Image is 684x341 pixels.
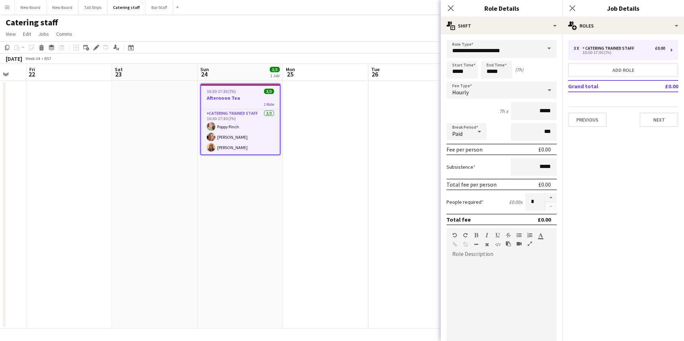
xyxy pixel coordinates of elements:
[6,55,22,62] div: [DATE]
[644,80,678,92] td: £0.00
[495,232,500,238] button: Underline
[562,4,684,13] h3: Job Details
[35,29,52,39] a: Jobs
[28,70,35,78] span: 22
[506,232,511,238] button: Strikethrough
[474,242,479,247] button: Horizontal Line
[6,31,16,37] span: View
[574,51,665,54] div: 10:30-17:30 (7h)
[463,232,468,238] button: Redo
[44,56,52,61] div: BST
[582,46,637,51] div: Catering trained staff
[484,232,489,238] button: Italic
[441,4,562,13] h3: Role Details
[527,241,532,247] button: Fullscreen
[286,66,295,73] span: Mon
[6,17,58,28] h1: Catering staff
[20,29,34,39] a: Edit
[538,181,551,188] div: £0.00
[640,113,678,127] button: Next
[562,17,684,34] div: Roles
[38,31,49,37] span: Jobs
[201,95,280,101] h3: Afternoon Tea
[200,84,280,155] app-job-card: 10:30-17:30 (7h)3/3Afternoon Tea1 RoleCatering trained staff3/310:30-17:30 (7h)Poppy Pinch[PERSON...
[264,102,274,107] span: 1 Role
[107,0,146,14] button: Catering staff
[23,31,31,37] span: Edit
[538,216,551,223] div: £0.00
[24,56,41,61] span: Week 34
[446,199,484,205] label: People required
[446,181,497,188] div: Total fee per person
[452,130,463,137] span: Paid
[499,108,508,114] div: 7h x
[574,46,582,51] div: 3 x
[538,232,543,238] button: Text Color
[264,89,274,94] span: 3/3
[545,193,557,202] button: Increase
[655,46,665,51] div: £0.00
[285,70,295,78] span: 25
[441,17,562,34] div: Shift
[446,164,475,170] label: Subsistence
[446,146,483,153] div: Fee per person
[78,0,107,14] button: Tall Ships
[53,29,75,39] a: Comms
[199,70,209,78] span: 24
[115,66,123,73] span: Sat
[270,73,279,78] div: 1 Job
[517,232,522,238] button: Unordered List
[568,113,607,127] button: Previous
[146,0,173,14] button: Bar Staff
[200,66,209,73] span: Sun
[47,0,78,14] button: New Board
[495,242,500,247] button: HTML Code
[506,241,511,247] button: Paste as plain text
[568,63,678,77] button: Add role
[446,216,471,223] div: Total fee
[29,66,35,73] span: Fri
[3,29,19,39] a: View
[452,232,457,238] button: Undo
[568,80,644,92] td: Grand total
[517,241,522,247] button: Insert video
[370,70,380,78] span: 26
[15,0,47,14] button: New Board
[371,66,380,73] span: Tue
[201,109,280,154] app-card-role: Catering trained staff3/310:30-17:30 (7h)Poppy Pinch[PERSON_NAME][PERSON_NAME]
[114,70,123,78] span: 23
[527,232,532,238] button: Ordered List
[509,199,522,205] div: £0.00 x
[207,89,236,94] span: 10:30-17:30 (7h)
[56,31,72,37] span: Comms
[270,67,280,72] span: 3/3
[452,89,469,96] span: Hourly
[538,146,551,153] div: £0.00
[484,242,489,247] button: Clear Formatting
[474,232,479,238] button: Bold
[515,66,523,73] div: (7h)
